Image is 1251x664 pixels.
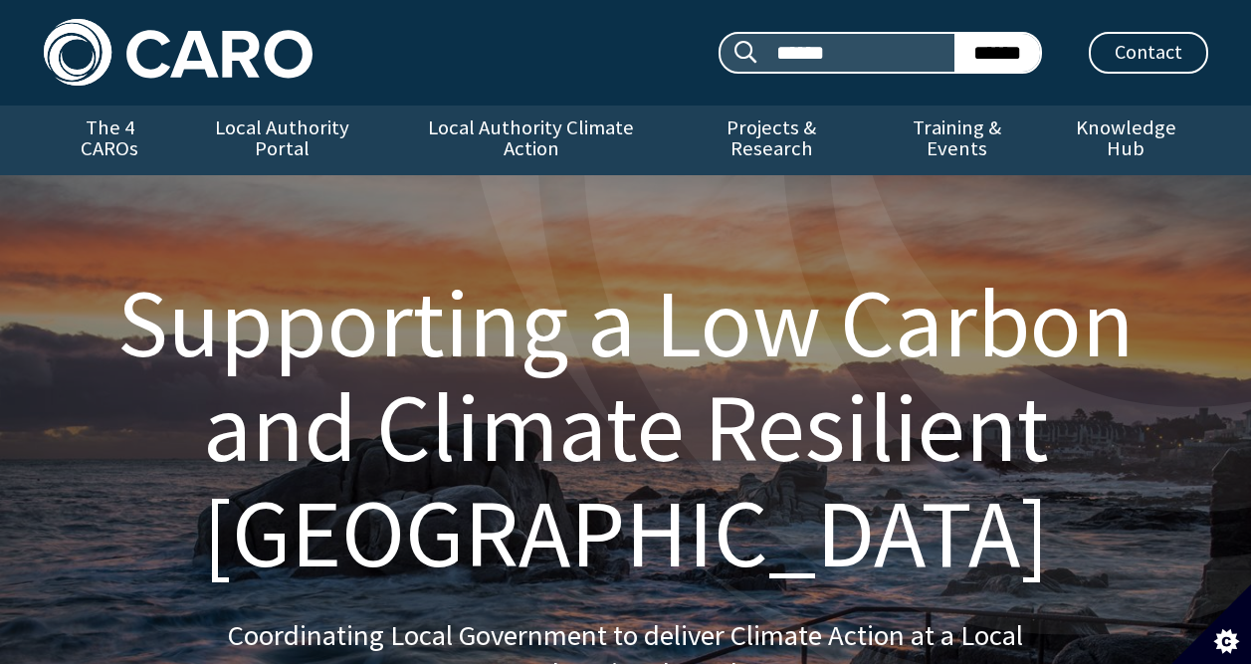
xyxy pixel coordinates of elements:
a: Knowledge Hub [1044,106,1207,175]
h1: Supporting a Low Carbon and Climate Resilient [GEOGRAPHIC_DATA] [68,271,1184,586]
a: Projects & Research [673,106,870,175]
a: Local Authority Climate Action [389,106,673,175]
button: Set cookie preferences [1171,584,1251,664]
a: The 4 CAROs [44,106,176,175]
img: Caro logo [44,19,313,86]
a: Local Authority Portal [176,106,389,175]
a: Contact [1089,32,1208,74]
a: Training & Events [870,106,1044,175]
